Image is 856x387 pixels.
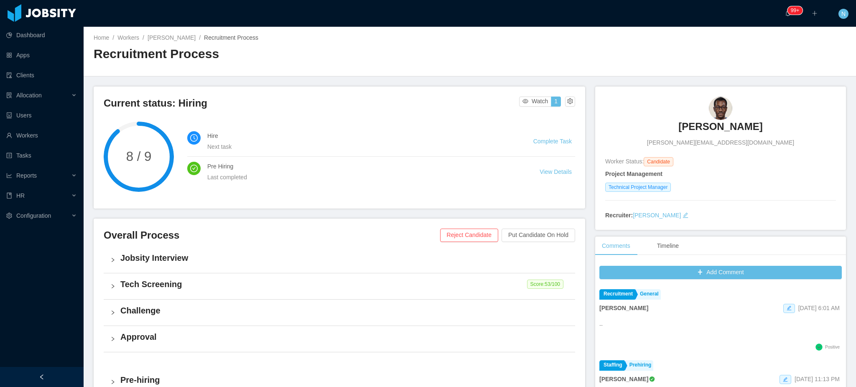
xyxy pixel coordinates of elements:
h3: Current status: Hiring [104,97,519,110]
a: icon: profileTasks [6,147,77,164]
img: ee0e5efc-6b9d-4351-910f-541a741421ae_68acd2e7e29d2-90w.png [709,97,732,120]
i: icon: edit [783,377,788,382]
span: 8 / 9 [104,150,174,163]
strong: [PERSON_NAME] [599,376,648,382]
i: icon: clock-circle [190,134,198,142]
i: icon: check-circle [190,165,198,172]
div: icon: rightApproval [104,326,575,352]
a: View Details [540,168,572,175]
a: [PERSON_NAME] [678,120,762,138]
button: 1 [551,97,561,107]
span: Configuration [16,212,51,219]
i: icon: bell [785,10,791,16]
span: N [841,9,846,19]
a: Prehiring [625,360,654,371]
h2: Recruitment Process [94,46,470,63]
a: Recruitment [599,289,635,300]
i: icon: plus [812,10,818,16]
i: icon: edit [683,212,688,218]
h4: Jobsity Interview [120,252,568,264]
i: icon: line-chart [6,173,12,178]
i: icon: right [110,336,115,341]
button: Reject Candidate [440,229,498,242]
div: icon: rightJobsity Interview [104,247,575,273]
div: Last completed [207,173,520,182]
a: icon: robotUsers [6,107,77,124]
i: icon: book [6,193,12,199]
i: icon: edit [787,306,792,311]
strong: Recruiter: [605,212,633,219]
span: Technical Project Manager [605,183,671,192]
i: icon: setting [6,213,12,219]
i: icon: right [110,310,115,315]
a: icon: pie-chartDashboard [6,27,77,43]
span: Reports [16,172,37,179]
span: Candidate [644,157,673,166]
a: Workers [117,34,139,41]
a: Staffing [599,360,624,371]
div: Next task [207,142,513,151]
span: Allocation [16,92,42,99]
h4: Hire [207,131,513,140]
h4: Tech Screening [120,278,568,290]
div: Comments [595,237,637,255]
span: Positive [825,345,840,349]
strong: Project Management [605,171,662,177]
button: icon: plusAdd Comment [599,266,842,279]
a: General [636,289,661,300]
a: icon: userWorkers [6,127,77,144]
h4: Pre Hiring [207,162,520,171]
button: icon: eyeWatch [519,97,551,107]
span: Worker Status: [605,158,644,165]
a: [PERSON_NAME] [148,34,196,41]
div: icon: rightChallenge [104,300,575,326]
h3: [PERSON_NAME] [678,120,762,133]
i: icon: right [110,257,115,262]
span: Recruitment Process [204,34,258,41]
span: Score: 53 /100 [527,280,563,289]
a: Home [94,34,109,41]
span: [PERSON_NAME][EMAIL_ADDRESS][DOMAIN_NAME] [647,138,794,147]
button: icon: setting [565,97,575,107]
a: [PERSON_NAME] [633,212,681,219]
a: Complete Task [533,138,572,145]
h4: Approval [120,331,568,343]
span: [DATE] 6:01 AM [798,305,840,311]
span: [DATE] 11:13 PM [795,376,840,382]
span: / [199,34,201,41]
strong: [PERSON_NAME] [599,305,648,311]
sup: 1652 [787,6,802,15]
span: HR [16,192,25,199]
div: Timeline [650,237,685,255]
a: icon: auditClients [6,67,77,84]
a: icon: appstoreApps [6,47,77,64]
span: / [112,34,114,41]
h3: Overall Process [104,229,440,242]
span: / [143,34,144,41]
h4: Pre-hiring [120,374,568,386]
i: icon: right [110,379,115,384]
div: icon: rightTech Screening [104,273,575,299]
i: icon: solution [6,92,12,98]
button: Put Candidate On Hold [502,229,575,242]
i: icon: right [110,284,115,289]
p: -- [599,321,603,329]
h4: Challenge [120,305,568,316]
